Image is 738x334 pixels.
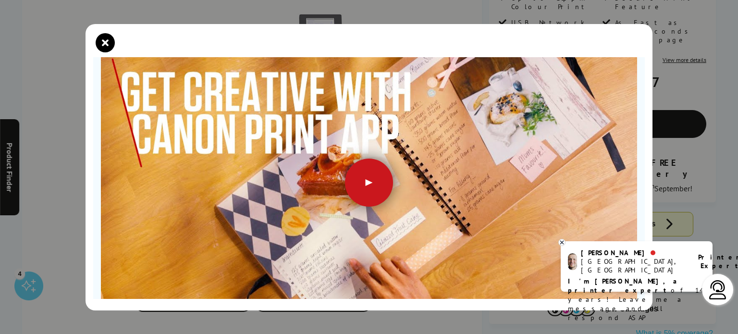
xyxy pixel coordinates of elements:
div: [GEOGRAPHIC_DATA], [GEOGRAPHIC_DATA] [581,257,686,274]
p: of 14 years! Leave me a message and I'll respond ASAP [568,277,705,322]
button: close modal [98,36,112,50]
img: ashley-livechat.png [568,253,577,270]
img: Play [101,21,637,323]
img: user-headset-light.svg [708,280,727,299]
b: I'm [PERSON_NAME], a printer expert [568,277,680,295]
div: [PERSON_NAME] [581,248,686,257]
